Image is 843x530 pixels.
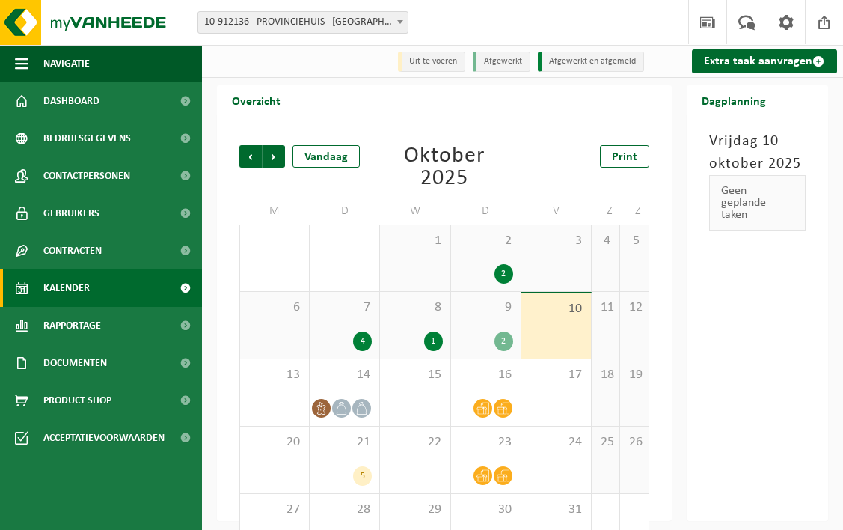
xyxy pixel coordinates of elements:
[473,52,530,72] li: Afgewerkt
[353,332,372,351] div: 4
[628,299,640,316] span: 12
[387,299,442,316] span: 8
[459,299,513,316] span: 9
[529,367,583,383] span: 17
[43,82,99,120] span: Dashboard
[317,299,372,316] span: 7
[198,12,408,33] span: 10-912136 - PROVINCIEHUIS - ANTWERPEN
[217,85,295,115] h2: Overzicht
[387,434,442,451] span: 22
[620,198,649,225] td: Z
[459,233,513,249] span: 2
[43,45,90,82] span: Navigatie
[529,434,583,451] span: 24
[43,195,99,232] span: Gebruikers
[353,466,372,486] div: 5
[43,307,101,344] span: Rapportage
[529,301,583,317] span: 10
[709,175,806,231] div: Geen geplande taken
[292,145,360,168] div: Vandaag
[197,11,408,34] span: 10-912136 - PROVINCIEHUIS - ANTWERPEN
[599,367,612,383] span: 18
[424,332,443,351] div: 1
[317,502,372,518] span: 28
[380,198,450,225] td: W
[387,233,442,249] span: 1
[628,233,640,249] span: 5
[310,198,380,225] td: D
[628,434,640,451] span: 26
[248,434,301,451] span: 20
[692,49,837,73] a: Extra taak aanvragen
[263,145,285,168] span: Volgende
[317,367,372,383] span: 14
[521,198,592,225] td: V
[459,502,513,518] span: 30
[239,145,262,168] span: Vorige
[592,198,620,225] td: Z
[494,264,513,284] div: 2
[599,233,612,249] span: 4
[387,367,442,383] span: 15
[248,299,301,316] span: 6
[381,145,508,190] div: Oktober 2025
[709,130,806,175] h3: Vrijdag 10 oktober 2025
[599,299,612,316] span: 11
[43,344,107,382] span: Documenten
[239,198,310,225] td: M
[387,502,442,518] span: 29
[43,120,131,157] span: Bedrijfsgegevens
[317,434,372,451] span: 21
[628,367,640,383] span: 19
[494,332,513,351] div: 2
[398,52,465,72] li: Uit te voeren
[43,232,102,269] span: Contracten
[43,382,111,419] span: Product Shop
[529,502,583,518] span: 31
[459,367,513,383] span: 16
[43,269,90,307] span: Kalender
[459,434,513,451] span: 23
[687,85,781,115] h2: Dagplanning
[43,419,165,457] span: Acceptatievoorwaarden
[451,198,521,225] td: D
[538,52,644,72] li: Afgewerkt en afgemeld
[600,145,649,168] a: Print
[248,502,301,518] span: 27
[599,434,612,451] span: 25
[43,157,130,195] span: Contactpersonen
[612,151,637,163] span: Print
[248,367,301,383] span: 13
[529,233,583,249] span: 3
